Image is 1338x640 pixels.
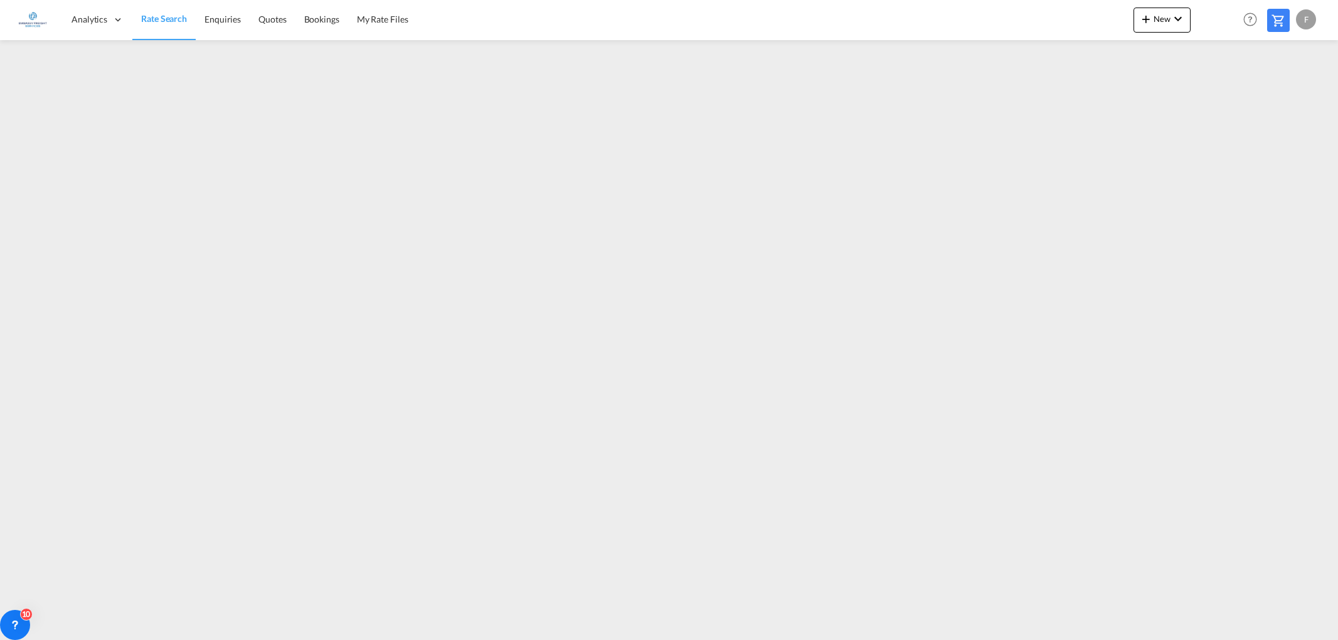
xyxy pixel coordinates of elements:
span: New [1139,14,1186,24]
span: Help [1240,9,1261,30]
button: icon-plus 400-fgNewicon-chevron-down [1134,8,1191,33]
span: Quotes [258,14,286,24]
md-icon: icon-chevron-down [1171,11,1186,26]
img: e1326340b7c511ef854e8d6a806141ad.jpg [19,6,47,34]
div: Help [1240,9,1267,31]
span: Rate Search [141,13,187,24]
span: Enquiries [204,14,241,24]
span: My Rate Files [357,14,408,24]
span: Bookings [304,14,339,24]
md-icon: icon-plus 400-fg [1139,11,1154,26]
span: Analytics [72,13,107,26]
div: F [1296,9,1316,29]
